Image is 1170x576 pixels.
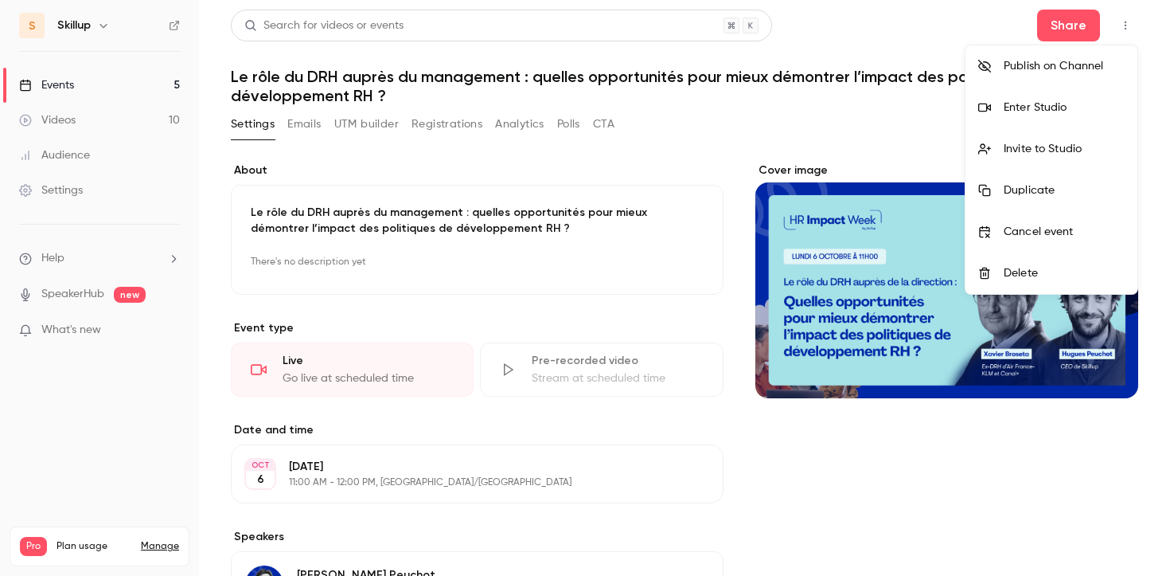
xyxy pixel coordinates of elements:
[1004,224,1125,240] div: Cancel event
[1004,58,1125,74] div: Publish on Channel
[1004,100,1125,116] div: Enter Studio
[1004,182,1125,198] div: Duplicate
[1004,141,1125,157] div: Invite to Studio
[1004,265,1125,281] div: Delete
